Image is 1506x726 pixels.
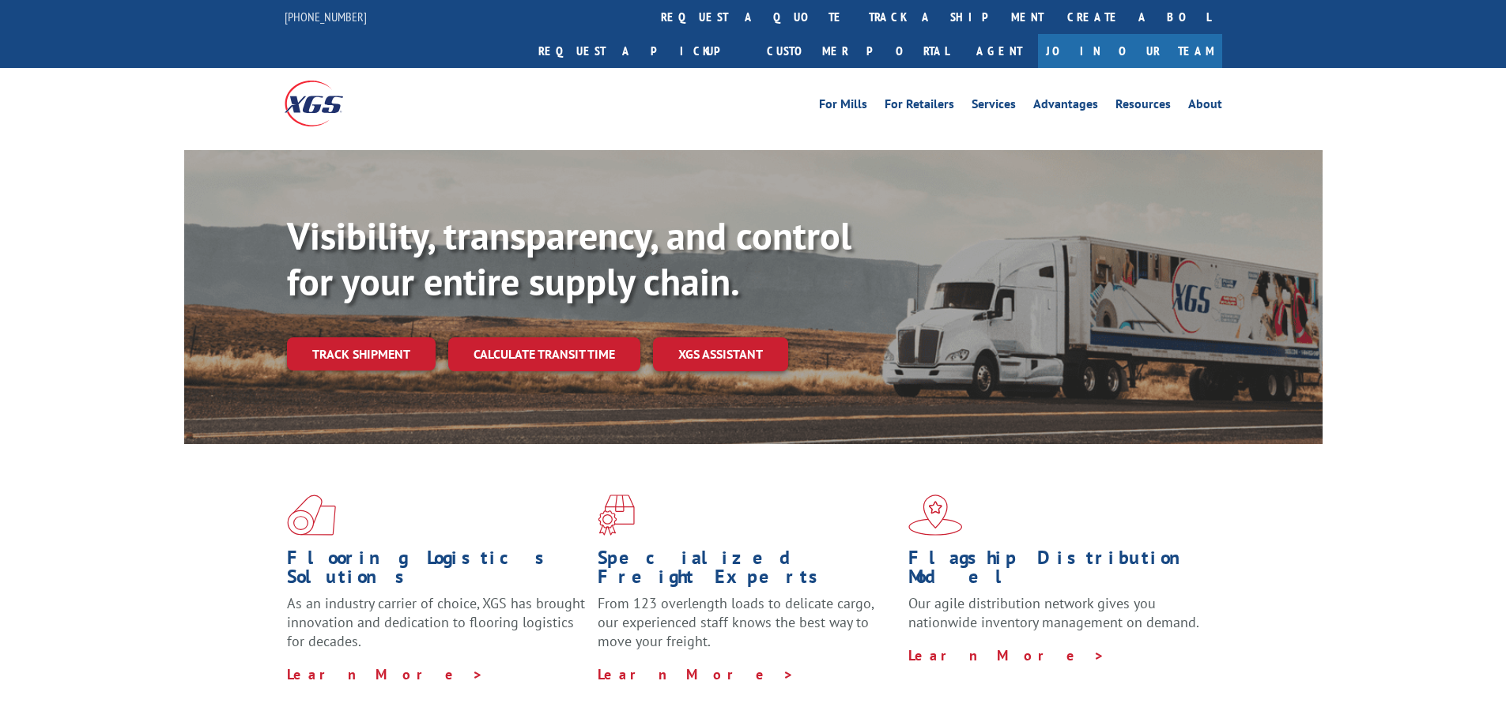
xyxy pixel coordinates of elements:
a: XGS ASSISTANT [653,337,788,371]
a: Track shipment [287,337,436,371]
h1: Flagship Distribution Model [908,548,1207,594]
a: Agent [961,34,1038,68]
a: For Retailers [885,98,954,115]
span: As an industry carrier of choice, XGS has brought innovation and dedication to flooring logistics... [287,594,585,650]
img: xgs-icon-focused-on-flooring-red [598,495,635,536]
a: Calculate transit time [448,337,640,371]
a: About [1188,98,1222,115]
a: Join Our Team [1038,34,1222,68]
h1: Flooring Logistics Solutions [287,548,586,594]
h1: Specialized Freight Experts [598,548,896,594]
a: Services [972,98,1016,115]
a: For Mills [819,98,867,115]
a: Resources [1115,98,1171,115]
a: Customer Portal [755,34,961,68]
img: xgs-icon-total-supply-chain-intelligence-red [287,495,336,536]
a: Learn More > [287,665,484,683]
a: Advantages [1033,98,1098,115]
p: From 123 overlength loads to delicate cargo, our experienced staff knows the best way to move you... [598,594,896,664]
img: xgs-icon-flagship-distribution-model-red [908,495,963,536]
a: Request a pickup [527,34,755,68]
b: Visibility, transparency, and control for your entire supply chain. [287,211,851,306]
a: Learn More > [908,646,1105,664]
a: [PHONE_NUMBER] [285,9,367,24]
a: Learn More > [598,665,795,683]
span: Our agile distribution network gives you nationwide inventory management on demand. [908,594,1199,631]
